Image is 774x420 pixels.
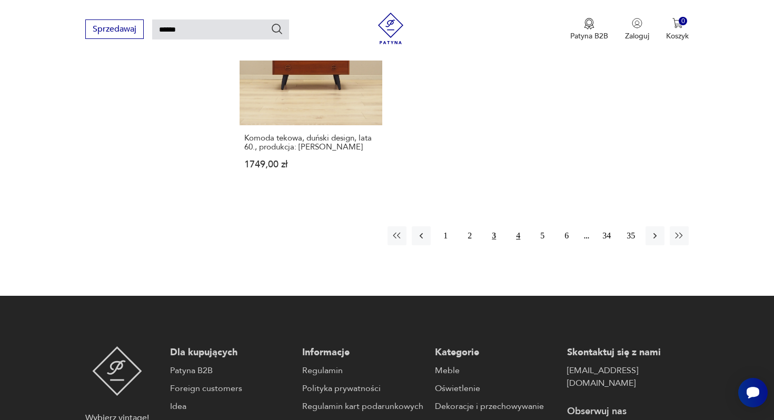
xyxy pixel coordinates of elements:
[484,226,503,245] button: 3
[625,18,649,41] button: Zaloguj
[632,18,642,28] img: Ikonka użytkownika
[85,19,144,39] button: Sprzedawaj
[435,346,557,359] p: Kategorie
[302,346,424,359] p: Informacje
[597,226,616,245] button: 34
[584,18,594,29] img: Ikona medalu
[375,13,406,44] img: Patyna - sklep z meblami i dekoracjami vintage
[170,400,292,413] a: Idea
[533,226,552,245] button: 5
[567,346,689,359] p: Skontaktuj się z nami
[621,226,640,245] button: 35
[672,18,683,28] img: Ikona koszyka
[436,226,455,245] button: 1
[271,23,283,35] button: Szukaj
[570,18,608,41] a: Ikona medaluPatyna B2B
[92,346,142,396] img: Patyna - sklep z meblami i dekoracjami vintage
[679,17,688,26] div: 0
[557,226,576,245] button: 6
[738,378,768,407] iframe: Smartsupp widget button
[244,134,378,152] h3: Komoda tekowa, duński design, lata 60., produkcja: [PERSON_NAME]
[170,382,292,395] a: Foreign customers
[567,364,689,389] a: [EMAIL_ADDRESS][DOMAIN_NAME]
[666,18,689,41] button: 0Koszyk
[435,364,557,377] a: Meble
[460,226,479,245] button: 2
[85,26,144,34] a: Sprzedawaj
[302,364,424,377] a: Regulamin
[170,364,292,377] a: Patyna B2B
[625,31,649,41] p: Zaloguj
[170,346,292,359] p: Dla kupujących
[570,31,608,41] p: Patyna B2B
[509,226,528,245] button: 4
[435,382,557,395] a: Oświetlenie
[567,405,689,418] p: Obserwuj nas
[302,400,424,413] a: Regulamin kart podarunkowych
[244,160,378,169] p: 1749,00 zł
[302,382,424,395] a: Polityka prywatności
[570,18,608,41] button: Patyna B2B
[666,31,689,41] p: Koszyk
[435,400,557,413] a: Dekoracje i przechowywanie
